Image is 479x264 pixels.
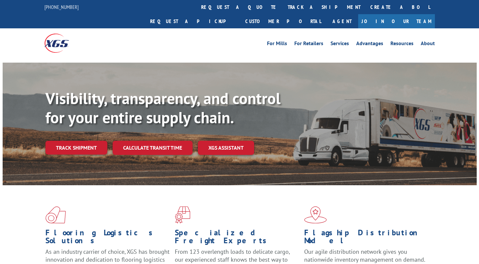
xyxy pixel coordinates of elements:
a: Agent [326,14,358,28]
a: Join Our Team [358,14,435,28]
a: [PHONE_NUMBER] [44,4,79,10]
img: xgs-icon-total-supply-chain-intelligence-red [45,206,66,223]
h1: Specialized Freight Experts [175,229,299,248]
span: Our agile distribution network gives you nationwide inventory management on demand. [304,248,425,263]
a: For Mills [267,41,287,48]
a: Calculate transit time [113,141,193,155]
b: Visibility, transparency, and control for your entire supply chain. [45,88,280,128]
a: Request a pickup [145,14,240,28]
a: Track shipment [45,141,107,155]
h1: Flagship Distribution Model [304,229,429,248]
a: For Retailers [294,41,323,48]
a: Services [331,41,349,48]
img: xgs-icon-flagship-distribution-model-red [304,206,327,223]
a: Customer Portal [240,14,326,28]
a: About [421,41,435,48]
a: Advantages [356,41,383,48]
a: XGS ASSISTANT [198,141,254,155]
h1: Flooring Logistics Solutions [45,229,170,248]
img: xgs-icon-focused-on-flooring-red [175,206,190,223]
a: Resources [390,41,413,48]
